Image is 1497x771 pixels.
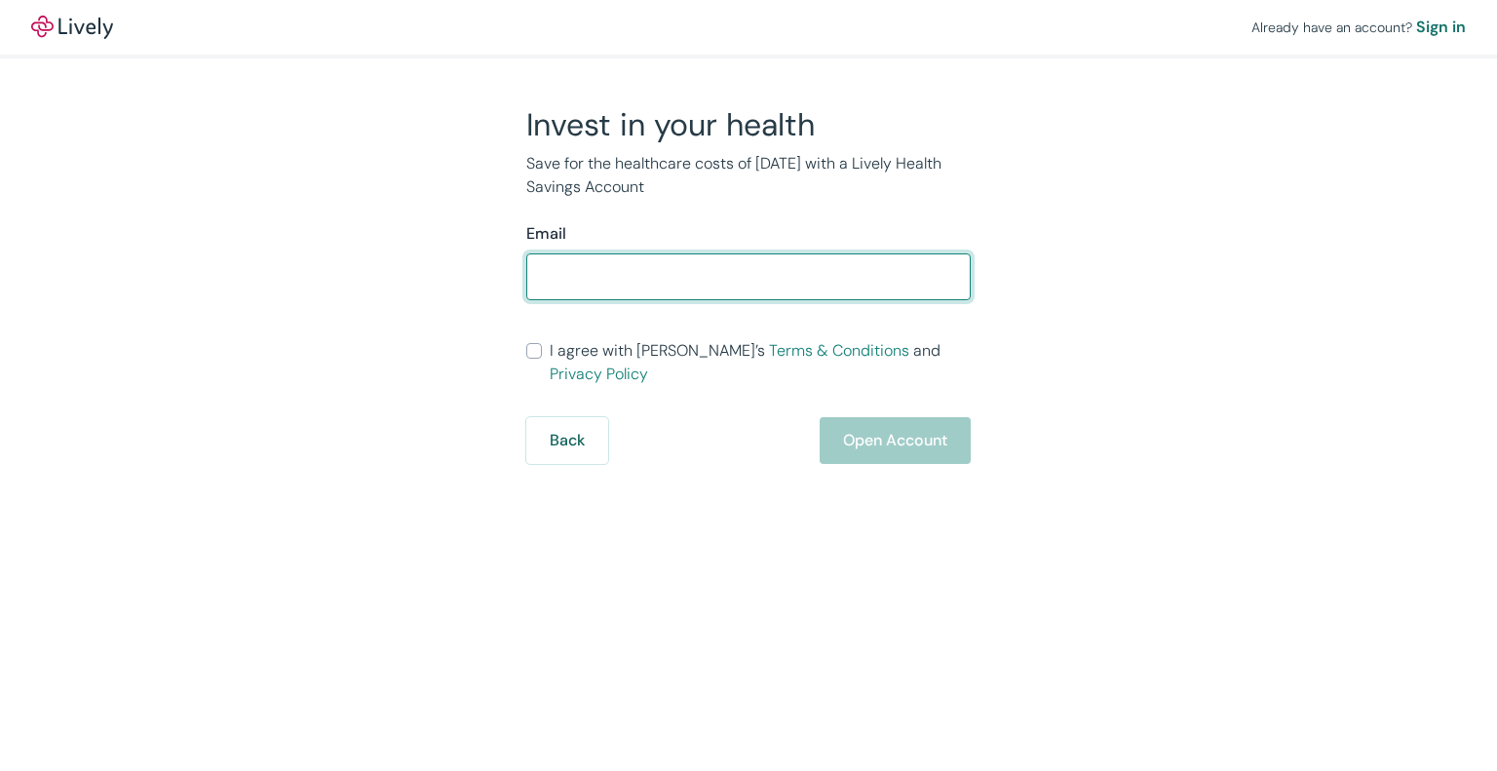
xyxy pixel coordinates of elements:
[526,105,971,144] h2: Invest in your health
[526,222,566,246] label: Email
[31,16,113,39] img: Lively
[769,340,909,361] a: Terms & Conditions
[526,417,608,464] button: Back
[31,16,113,39] a: LivelyLively
[550,339,971,386] span: I agree with [PERSON_NAME]’s and
[1251,16,1466,39] div: Already have an account?
[1416,16,1466,39] a: Sign in
[526,152,971,199] p: Save for the healthcare costs of [DATE] with a Lively Health Savings Account
[550,364,648,384] a: Privacy Policy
